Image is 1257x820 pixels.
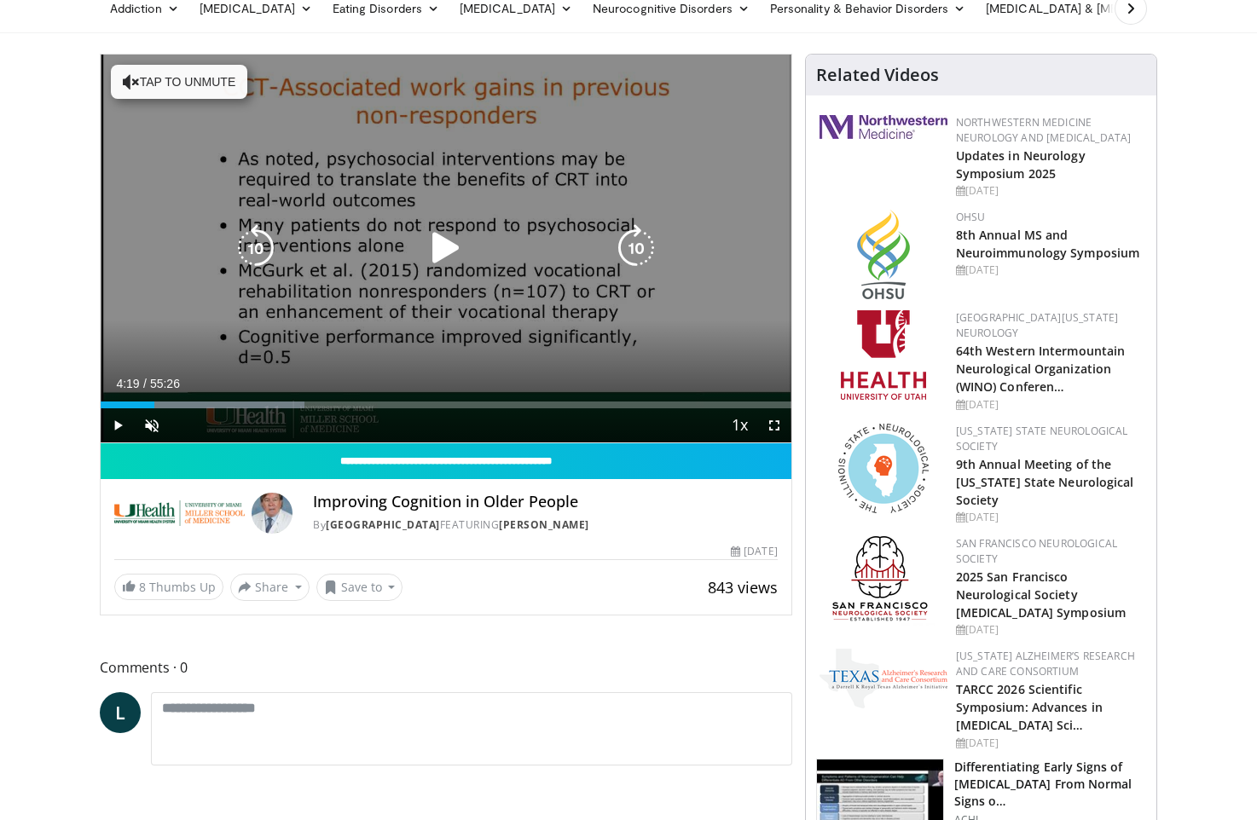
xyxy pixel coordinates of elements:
button: Share [230,574,310,601]
button: Tap to unmute [111,65,247,99]
a: [GEOGRAPHIC_DATA][US_STATE] Neurology [956,310,1119,340]
a: [GEOGRAPHIC_DATA] [326,517,440,532]
img: ad8adf1f-d405-434e-aebe-ebf7635c9b5d.png.150x105_q85_autocrop_double_scale_upscale_version-0.2.png [832,536,935,626]
div: [DATE] [956,622,1143,638]
a: 8th Annual MS and Neuroimmunology Symposium [956,227,1140,261]
h4: Related Videos [816,65,939,85]
img: University of Miami [114,493,245,534]
a: Updates in Neurology Symposium 2025 [956,147,1086,182]
img: c78a2266-bcdd-4805-b1c2-ade407285ecb.png.150x105_q85_autocrop_double_scale_upscale_version-0.2.png [820,649,947,708]
div: [DATE] [956,510,1143,525]
span: Comments 0 [100,656,792,679]
img: Avatar [252,493,293,534]
a: Northwestern Medicine Neurology and [MEDICAL_DATA] [956,115,1132,145]
div: By FEATURING [313,517,777,533]
a: [PERSON_NAME] [499,517,589,532]
img: 71a8b48c-8850-4916-bbdd-e2f3ccf11ef9.png.150x105_q85_autocrop_double_scale_upscale_version-0.2.png [838,424,929,513]
img: f6362829-b0a3-407d-a044-59546adfd345.png.150x105_q85_autocrop_double_scale_upscale_version-0.2.png [841,310,926,400]
img: 2a462fb6-9365-492a-ac79-3166a6f924d8.png.150x105_q85_autocrop_double_scale_upscale_version-0.2.jpg [820,115,947,139]
span: 843 views [708,577,778,598]
div: [DATE] [956,397,1143,413]
a: 8 Thumbs Up [114,574,223,600]
div: Progress Bar [101,401,791,408]
a: L [100,692,141,733]
a: 9th Annual Meeting of the [US_STATE] State Neurological Society [956,456,1134,508]
h3: Differentiating Early Signs of [MEDICAL_DATA] From Normal Signs o… [954,759,1146,810]
a: 64th Western Intermountain Neurological Organization (WINO) Conferen… [956,343,1126,395]
h4: Improving Cognition in Older People [313,493,777,511]
span: 55:26 [150,377,180,390]
span: / [143,377,147,390]
button: Fullscreen [757,408,791,442]
a: OHSU [956,210,986,224]
a: [US_STATE] State Neurological Society [956,424,1128,453]
span: 4:19 [116,377,139,390]
div: [DATE] [731,544,777,559]
button: Unmute [135,408,169,442]
button: Playback Rate [723,408,757,442]
a: [US_STATE] Alzheimer’s Research and Care Consortium [956,649,1135,679]
div: [DATE] [956,736,1143,751]
a: TARCC 2026 Scientific Symposium: Advances in [MEDICAL_DATA] Sci… [956,681,1103,733]
video-js: Video Player [101,55,791,443]
button: Save to [316,574,403,601]
a: San Francisco Neurological Society [956,536,1117,566]
div: [DATE] [956,183,1143,199]
img: da959c7f-65a6-4fcf-a939-c8c702e0a770.png.150x105_q85_autocrop_double_scale_upscale_version-0.2.png [857,210,910,299]
div: [DATE] [956,263,1143,278]
span: 8 [139,579,146,595]
a: 2025 San Francisco Neurological Society [MEDICAL_DATA] Symposium [956,569,1126,621]
button: Play [101,408,135,442]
